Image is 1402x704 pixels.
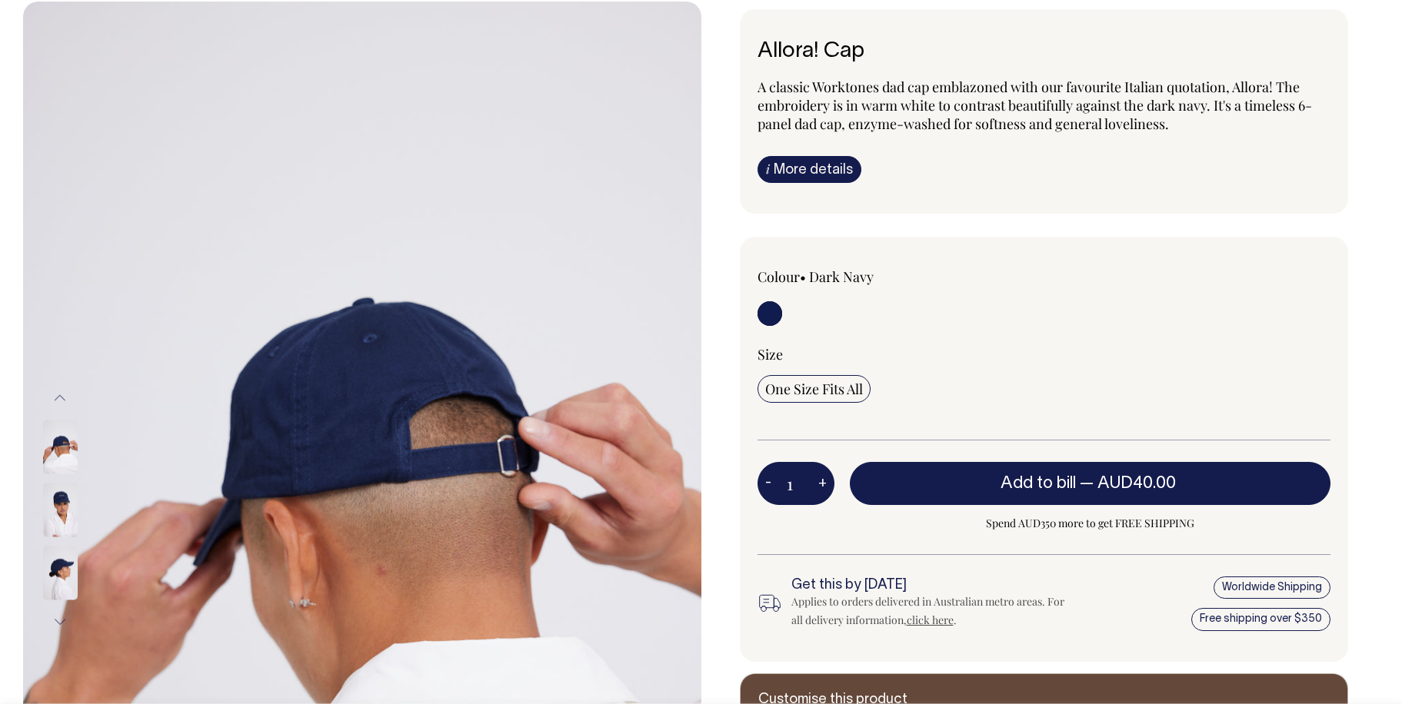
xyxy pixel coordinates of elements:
[1001,476,1076,491] span: Add to bill
[758,78,1331,133] p: A classic Worktones dad cap emblazoned with our favourite Italian quotation, Allora! The embroide...
[48,605,72,639] button: Next
[758,156,861,183] a: iMore details
[758,468,779,499] button: -
[907,613,954,627] a: click here
[758,345,1331,364] div: Size
[809,267,874,286] label: Dark Navy
[758,40,1331,64] h6: Allora! Cap
[765,380,863,398] span: One Size Fits All
[811,468,834,499] button: +
[48,381,72,416] button: Previous
[758,375,871,403] input: One Size Fits All
[850,514,1331,533] span: Spend AUD350 more to get FREE SHIPPING
[791,578,1071,593] h6: Get this by [DATE]
[43,420,78,474] img: dark-navy
[43,483,78,537] img: dark-navy
[1097,476,1176,491] span: AUD40.00
[766,161,770,177] span: i
[791,593,1071,629] div: Applies to orders delivered in Australian metro areas. For all delivery information, .
[43,546,78,600] img: dark-navy
[800,267,806,286] span: •
[758,267,987,286] div: Colour
[850,462,1331,505] button: Add to bill —AUD40.00
[1080,476,1180,491] span: —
